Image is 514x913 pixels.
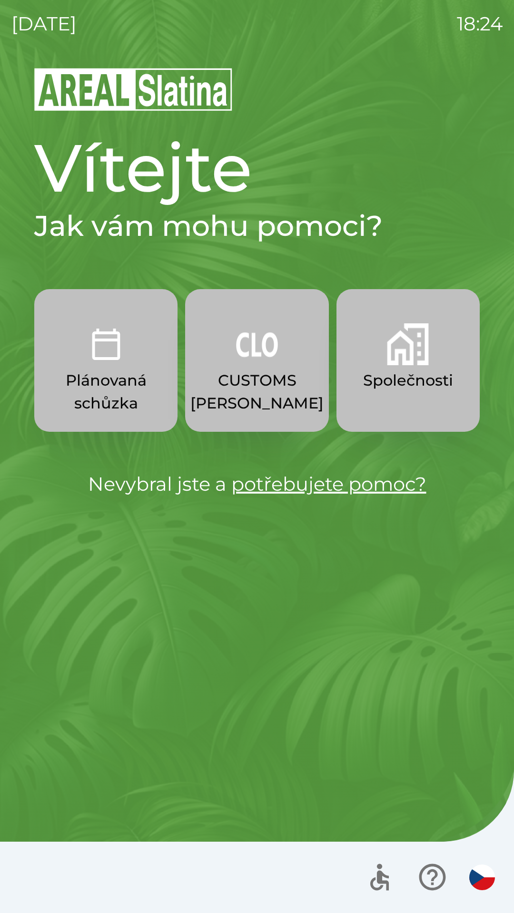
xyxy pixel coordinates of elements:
[85,323,127,365] img: 0ea463ad-1074-4378-bee6-aa7a2f5b9440.png
[236,323,278,365] img: 889875ac-0dea-4846-af73-0927569c3e97.png
[363,369,453,392] p: Společnosti
[34,127,480,208] h1: Vítejte
[469,864,495,890] img: cs flag
[231,472,426,495] a: potřebujete pomoc?
[34,208,480,243] h2: Jak vám mohu pomoci?
[57,369,155,415] p: Plánovaná schůzka
[457,10,503,38] p: 18:24
[34,289,178,432] button: Plánovaná schůzka
[336,289,480,432] button: Společnosti
[190,369,324,415] p: CUSTOMS [PERSON_NAME]
[185,289,328,432] button: CUSTOMS [PERSON_NAME]
[387,323,429,365] img: 58b4041c-2a13-40f9-aad2-b58ace873f8c.png
[34,470,480,498] p: Nevybral jste a
[34,67,480,112] img: Logo
[11,10,77,38] p: [DATE]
